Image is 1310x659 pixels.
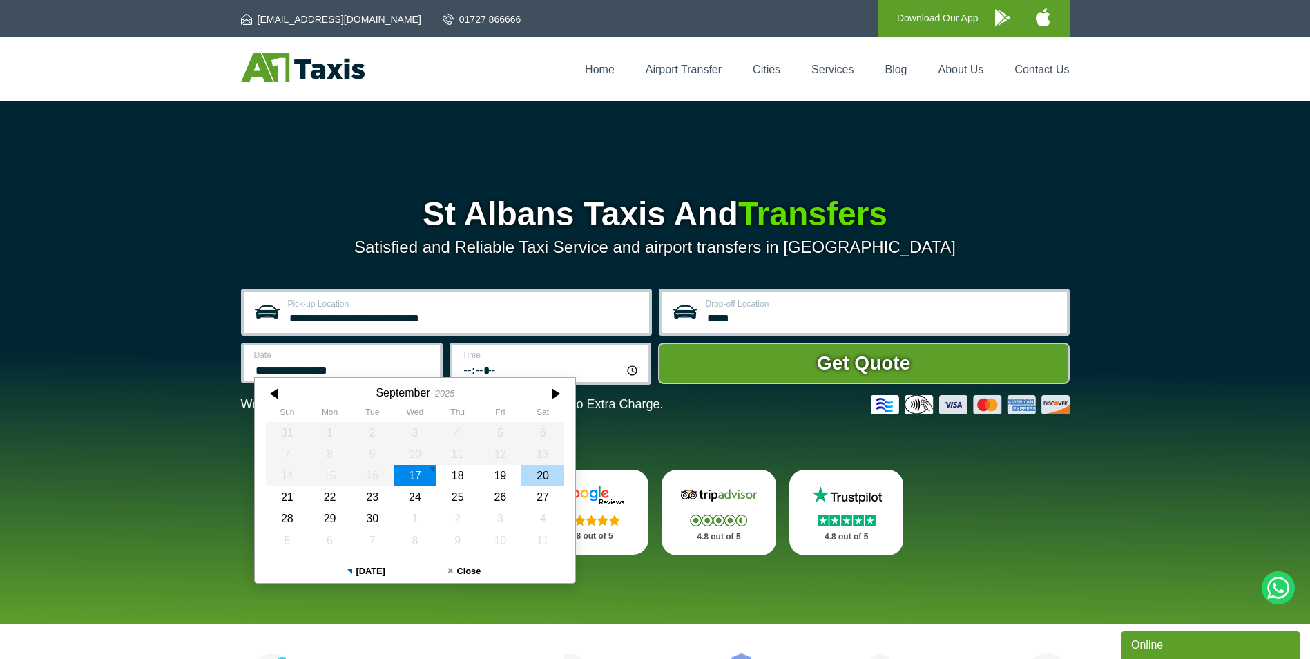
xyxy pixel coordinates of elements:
div: 01 September 2025 [308,422,351,443]
div: 03 September 2025 [394,422,436,443]
img: Trustpilot [805,485,888,506]
a: About Us [938,64,984,75]
div: 08 September 2025 [308,443,351,465]
div: 11 October 2025 [521,530,564,551]
img: A1 Taxis Android App [995,9,1010,26]
div: 07 October 2025 [351,530,394,551]
a: Google Stars 4.8 out of 5 [534,470,648,555]
div: 05 October 2025 [266,530,309,551]
div: 20 September 2025 [521,465,564,486]
div: 19 September 2025 [479,465,521,486]
div: 09 September 2025 [351,443,394,465]
div: 06 October 2025 [308,530,351,551]
iframe: chat widget [1121,629,1303,659]
p: 4.8 out of 5 [677,528,761,546]
img: A1 Taxis St Albans LTD [241,53,365,82]
div: 10 October 2025 [479,530,521,551]
div: 31 August 2025 [266,422,309,443]
a: Cities [753,64,780,75]
span: Transfers [738,195,887,232]
div: 22 September 2025 [308,486,351,508]
div: 11 September 2025 [436,443,479,465]
span: The Car at No Extra Charge. [505,397,663,411]
div: 15 September 2025 [308,465,351,486]
div: 06 September 2025 [521,422,564,443]
th: Sunday [266,408,309,421]
a: [EMAIL_ADDRESS][DOMAIN_NAME] [241,12,421,26]
button: Get Quote [658,343,1070,384]
th: Friday [479,408,521,421]
div: 14 September 2025 [266,465,309,486]
th: Thursday [436,408,479,421]
button: Close [415,560,514,583]
div: 04 September 2025 [436,422,479,443]
div: 13 September 2025 [521,443,564,465]
div: 28 September 2025 [266,508,309,529]
div: 03 October 2025 [479,508,521,529]
a: Airport Transfer [646,64,722,75]
div: 27 September 2025 [521,486,564,508]
div: 24 September 2025 [394,486,436,508]
div: 02 September 2025 [351,422,394,443]
div: 29 September 2025 [308,508,351,529]
p: We Now Accept Card & Contactless Payment In [241,397,664,412]
label: Date [254,351,432,359]
div: 16 September 2025 [351,465,394,486]
th: Monday [308,408,351,421]
label: Pick-up Location [288,300,641,308]
div: 08 October 2025 [394,530,436,551]
div: 30 September 2025 [351,508,394,529]
div: 21 September 2025 [266,486,309,508]
a: Tripadvisor Stars 4.8 out of 5 [662,470,776,555]
img: Stars [563,515,620,526]
a: Home [585,64,615,75]
img: A1 Taxis iPhone App [1036,8,1050,26]
div: 23 September 2025 [351,486,394,508]
div: 09 October 2025 [436,530,479,551]
div: 01 October 2025 [394,508,436,529]
img: Google [550,485,633,506]
div: September [376,386,430,399]
div: 18 September 2025 [436,465,479,486]
a: 01727 866666 [443,12,521,26]
img: Credit And Debit Cards [871,395,1070,414]
div: 25 September 2025 [436,486,479,508]
div: 26 September 2025 [479,486,521,508]
a: Contact Us [1014,64,1069,75]
div: 02 October 2025 [436,508,479,529]
img: Tripadvisor [677,485,760,506]
p: Satisfied and Reliable Taxi Service and airport transfers in [GEOGRAPHIC_DATA] [241,238,1070,257]
div: 10 September 2025 [394,443,436,465]
label: Drop-off Location [706,300,1059,308]
th: Wednesday [394,408,436,421]
div: 2025 [434,388,454,399]
a: Services [811,64,854,75]
div: 07 September 2025 [266,443,309,465]
div: 05 September 2025 [479,422,521,443]
p: Download Our App [897,10,979,27]
label: Time [463,351,640,359]
button: [DATE] [316,560,415,583]
a: Trustpilot Stars 4.8 out of 5 [789,470,904,555]
img: Stars [690,515,747,526]
div: 17 September 2025 [394,465,436,486]
h1: St Albans Taxis And [241,198,1070,231]
img: Stars [818,515,876,526]
p: 4.8 out of 5 [805,528,889,546]
div: 12 September 2025 [479,443,521,465]
th: Tuesday [351,408,394,421]
p: 4.8 out of 5 [549,528,633,545]
a: Blog [885,64,907,75]
div: 04 October 2025 [521,508,564,529]
th: Saturday [521,408,564,421]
